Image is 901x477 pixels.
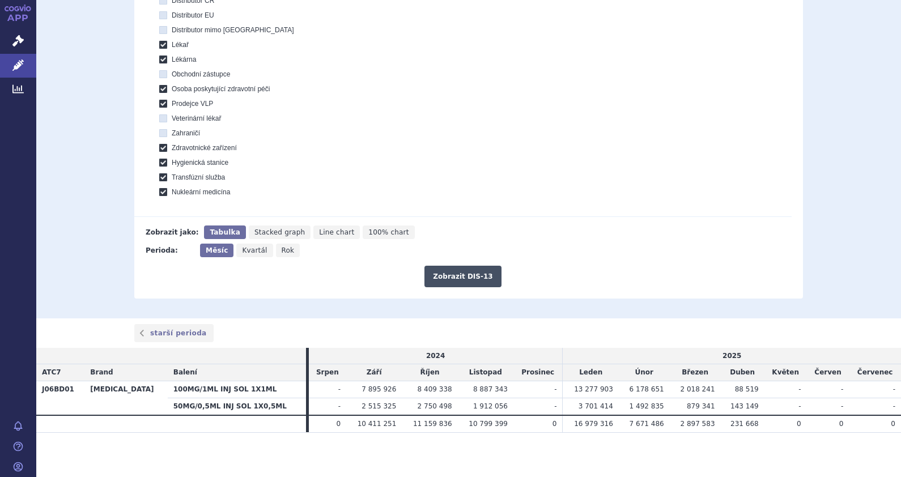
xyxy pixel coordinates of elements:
[764,364,807,381] td: Květen
[891,420,895,428] span: 0
[168,381,306,398] th: 100MG/1ML INJ SOL 1X1ML
[362,385,396,393] span: 7 895 926
[36,381,84,415] th: J06BD01
[346,364,402,381] td: Září
[841,402,843,410] span: -
[172,100,213,108] span: Prodejce VLP
[473,385,508,393] span: 8 887 343
[807,364,849,381] td: Červen
[574,420,613,428] span: 16 979 316
[254,228,305,236] span: Stacked graph
[172,114,221,122] span: Veterinární lékař
[173,368,197,376] span: Balení
[418,402,452,410] span: 2 750 498
[893,385,895,393] span: -
[839,420,844,428] span: 0
[309,364,346,381] td: Srpen
[309,348,563,364] td: 2024
[172,56,196,63] span: Lékárna
[338,402,341,410] span: -
[552,420,557,428] span: 0
[242,246,267,254] span: Kvartál
[168,398,306,415] th: 50MG/0,5ML INJ SOL 1X0,5ML
[358,420,397,428] span: 10 411 251
[574,385,613,393] span: 13 277 903
[172,159,228,167] span: Hygienická stanice
[134,324,214,342] a: starší perioda
[172,85,270,93] span: Osoba poskytující zdravotní péči
[418,385,452,393] span: 8 409 338
[90,368,113,376] span: Brand
[336,420,341,428] span: 0
[841,385,843,393] span: -
[680,385,715,393] span: 2 018 241
[730,420,759,428] span: 231 668
[687,402,715,410] span: 879 341
[172,173,225,181] span: Transfúzní služba
[319,228,354,236] span: Line chart
[42,368,61,376] span: ATC7
[735,385,759,393] span: 88 519
[893,402,895,410] span: -
[630,420,664,428] span: 7 671 486
[402,364,457,381] td: Říjen
[670,364,721,381] td: Březen
[680,420,715,428] span: 2 897 583
[172,188,230,196] span: Nukleární medicína
[424,266,501,287] button: Zobrazit DIS-13
[579,402,613,410] span: 3 701 414
[797,420,801,428] span: 0
[206,246,228,254] span: Měsíc
[84,381,167,415] th: [MEDICAL_DATA]
[563,348,901,364] td: 2025
[172,41,189,49] span: Lékař
[554,385,556,393] span: -
[172,144,237,152] span: Zdravotnické zařízení
[362,402,396,410] span: 2 515 325
[338,385,341,393] span: -
[513,364,563,381] td: Prosinec
[730,402,759,410] span: 143 149
[368,228,409,236] span: 100% chart
[146,244,194,257] div: Perioda:
[210,228,240,236] span: Tabulka
[554,402,556,410] span: -
[413,420,452,428] span: 11 159 836
[473,402,508,410] span: 1 912 056
[721,364,764,381] td: Duben
[172,26,294,34] span: Distributor mimo [GEOGRAPHIC_DATA]
[458,364,513,381] td: Listopad
[630,402,664,410] span: 1 492 835
[619,364,670,381] td: Únor
[798,402,801,410] span: -
[630,385,664,393] span: 6 178 651
[469,420,508,428] span: 10 799 399
[849,364,901,381] td: Červenec
[172,11,214,19] span: Distributor EU
[563,364,619,381] td: Leden
[146,225,198,239] div: Zobrazit jako:
[172,129,200,137] span: Zahraničí
[282,246,295,254] span: Rok
[172,70,230,78] span: Obchodní zástupce
[798,385,801,393] span: -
